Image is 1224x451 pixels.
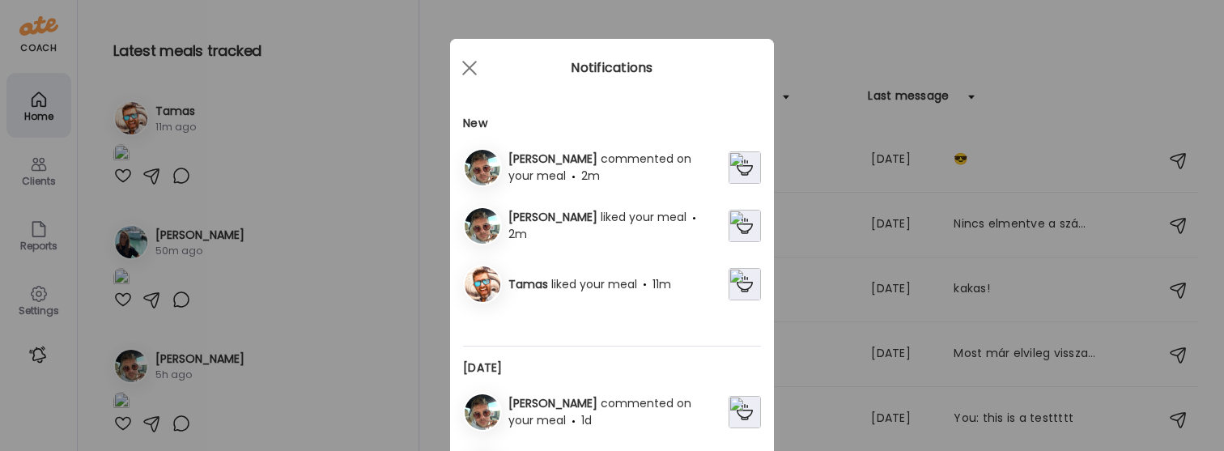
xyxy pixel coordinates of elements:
[465,394,500,430] img: avatars%2FePuvlFrAvxd6yRVSDTXfZG87oTm1
[508,151,601,167] span: [PERSON_NAME]
[729,151,761,184] img: images%2Ffv5KHJy7CLYJBXq4vUNvGdZy4av2%2Frk9DWnDydvf3L9pKTirW%2FxHtpUgyboI13OpA3rzig_240
[729,268,761,300] img: images%2Ffv5KHJy7CLYJBXq4vUNvGdZy4av2%2Frk9DWnDydvf3L9pKTirW%2FxHtpUgyboI13OpA3rzig_240
[465,150,500,185] img: avatars%2FePuvlFrAvxd6yRVSDTXfZG87oTm1
[508,276,551,292] span: Tamas
[508,226,527,242] span: 2m
[508,395,691,428] span: commented on your meal
[508,395,601,411] span: [PERSON_NAME]
[652,276,671,292] span: 11m
[729,210,761,242] img: images%2Ffv5KHJy7CLYJBXq4vUNvGdZy4av2%2Frk9DWnDydvf3L9pKTirW%2FxHtpUgyboI13OpA3rzig_240
[463,115,761,132] h2: New
[508,151,691,184] span: commented on your meal
[450,58,774,78] div: Notifications
[581,168,600,184] span: 2m
[601,209,686,225] span: liked your meal
[465,266,500,302] img: avatars%2FeMBxhIYut2UFLmHkEKqn7WJJ7Ig1
[463,360,761,377] h2: [DATE]
[581,412,592,428] span: 1d
[508,209,601,225] span: [PERSON_NAME]
[465,208,500,244] img: avatars%2FePuvlFrAvxd6yRVSDTXfZG87oTm1
[551,276,637,292] span: liked your meal
[729,396,761,428] img: images%2Ffv5KHJy7CLYJBXq4vUNvGdZy4av2%2Ffavorites%2FMXYmbeXdwWWLNT2kQzLk_240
